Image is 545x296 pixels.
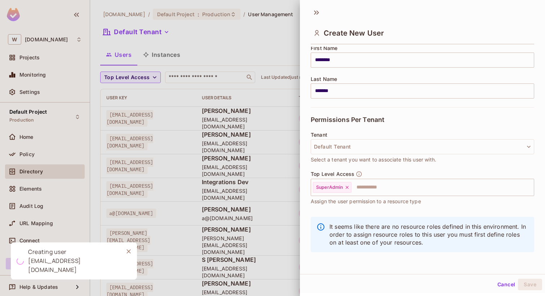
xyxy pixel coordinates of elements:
span: Top Level Access [311,171,354,177]
div: SuperAdmin [313,182,351,193]
button: Close [123,246,134,257]
span: Select a tenant you want to associate this user with. [311,156,436,164]
span: First Name [311,45,338,51]
span: Assign the user permission to a resource type [311,197,421,205]
span: Permissions Per Tenant [311,116,384,123]
button: Cancel [495,279,518,290]
button: Open [530,186,532,188]
span: Last Name [311,76,337,82]
span: SuperAdmin [316,185,343,190]
span: Create New User [324,29,384,37]
span: Tenant [311,132,327,138]
button: Save [518,279,542,290]
p: It seems like there are no resource roles defined in this environment. In order to assign resourc... [329,223,528,246]
div: Creating user [EMAIL_ADDRESS][DOMAIN_NAME] [28,247,118,274]
button: Default Tenant [311,139,534,154]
